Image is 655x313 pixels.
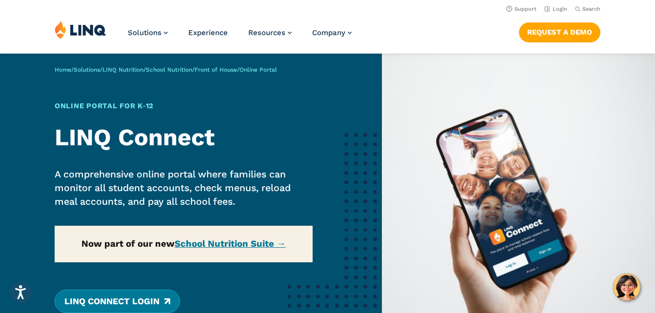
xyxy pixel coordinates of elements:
[74,66,100,73] a: Solutions
[582,6,600,12] span: Search
[128,28,168,37] a: Solutions
[128,28,161,37] span: Solutions
[195,66,237,73] a: Front of House
[146,66,192,73] a: School Nutrition
[188,28,228,37] a: Experience
[613,274,640,301] button: Hello, have a question? Let’s chat.
[312,28,345,37] span: Company
[248,28,285,37] span: Resources
[248,28,292,37] a: Resources
[519,20,600,42] nav: Button Navigation
[55,123,215,151] strong: LINQ Connect
[55,66,277,73] span: / / / / /
[81,238,286,249] strong: Now part of our new
[239,66,277,73] span: Online Portal
[519,22,600,42] a: Request a Demo
[102,66,143,73] a: LINQ Nutrition
[55,20,106,39] img: LINQ | K‑12 Software
[544,6,567,12] a: Login
[128,20,352,53] nav: Primary Navigation
[575,5,600,13] button: Open Search Bar
[55,290,180,313] a: LINQ Connect Login
[55,168,313,209] p: A comprehensive online portal where families can monitor all student accounts, check menus, reloa...
[55,100,313,111] h1: Online Portal for K‑12
[312,28,352,37] a: Company
[506,6,536,12] a: Support
[55,66,71,73] a: Home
